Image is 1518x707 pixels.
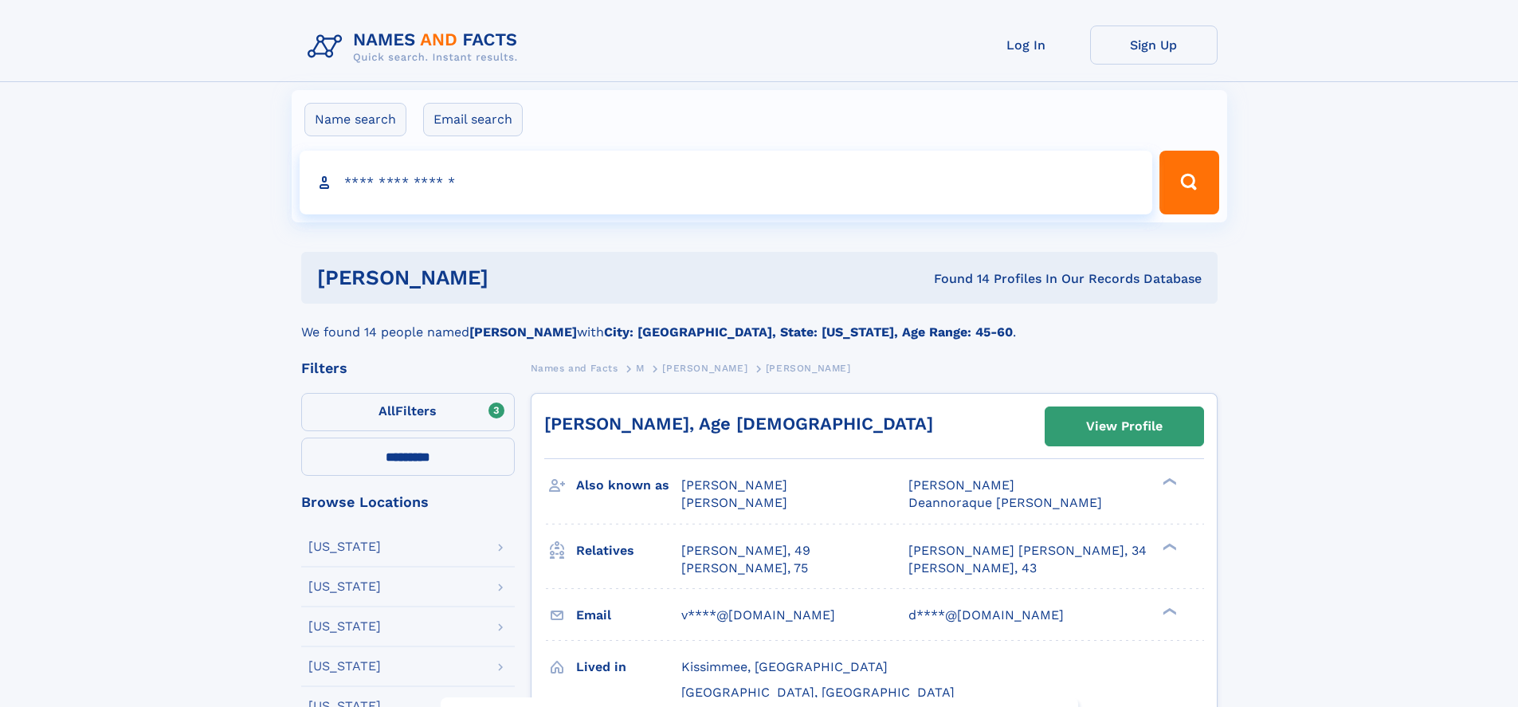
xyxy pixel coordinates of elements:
[604,324,1013,340] b: City: [GEOGRAPHIC_DATA], State: [US_STATE], Age Range: 45-60
[317,268,712,288] h1: [PERSON_NAME]
[636,363,645,374] span: M
[576,472,681,499] h3: Also known as
[681,477,787,493] span: [PERSON_NAME]
[908,477,1014,493] span: [PERSON_NAME]
[301,393,515,431] label: Filters
[681,560,808,577] a: [PERSON_NAME], 75
[576,654,681,681] h3: Lived in
[1086,408,1163,445] div: View Profile
[681,659,888,674] span: Kissimmee, [GEOGRAPHIC_DATA]
[766,363,851,374] span: [PERSON_NAME]
[636,358,645,378] a: M
[308,540,381,553] div: [US_STATE]
[681,495,787,510] span: [PERSON_NAME]
[304,103,406,136] label: Name search
[681,542,810,560] a: [PERSON_NAME], 49
[681,685,955,700] span: [GEOGRAPHIC_DATA], [GEOGRAPHIC_DATA]
[908,560,1037,577] a: [PERSON_NAME], 43
[711,270,1202,288] div: Found 14 Profiles In Our Records Database
[908,495,1102,510] span: Deannoraque [PERSON_NAME]
[1159,606,1178,616] div: ❯
[576,602,681,629] h3: Email
[308,660,381,673] div: [US_STATE]
[662,358,747,378] a: [PERSON_NAME]
[1159,151,1218,214] button: Search Button
[963,26,1090,65] a: Log In
[531,358,618,378] a: Names and Facts
[301,495,515,509] div: Browse Locations
[1159,541,1178,552] div: ❯
[576,537,681,564] h3: Relatives
[308,580,381,593] div: [US_STATE]
[423,103,523,136] label: Email search
[662,363,747,374] span: [PERSON_NAME]
[1045,407,1203,446] a: View Profile
[300,151,1153,214] input: search input
[379,403,395,418] span: All
[469,324,577,340] b: [PERSON_NAME]
[544,414,933,434] a: [PERSON_NAME], Age [DEMOGRAPHIC_DATA]
[301,361,515,375] div: Filters
[301,26,531,69] img: Logo Names and Facts
[908,542,1147,560] a: [PERSON_NAME] [PERSON_NAME], 34
[301,304,1218,342] div: We found 14 people named with .
[1159,477,1178,487] div: ❯
[308,620,381,633] div: [US_STATE]
[1090,26,1218,65] a: Sign Up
